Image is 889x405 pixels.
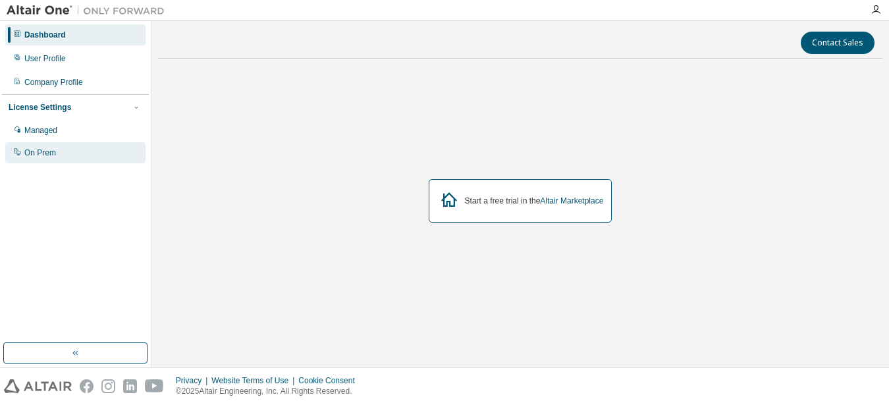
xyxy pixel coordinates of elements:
[4,379,72,393] img: altair_logo.svg
[176,375,211,386] div: Privacy
[123,379,137,393] img: linkedin.svg
[465,196,604,206] div: Start a free trial in the
[24,30,66,40] div: Dashboard
[7,4,171,17] img: Altair One
[211,375,298,386] div: Website Terms of Use
[540,196,603,205] a: Altair Marketplace
[101,379,115,393] img: instagram.svg
[80,379,94,393] img: facebook.svg
[176,386,363,397] p: © 2025 Altair Engineering, Inc. All Rights Reserved.
[9,102,71,113] div: License Settings
[24,53,66,64] div: User Profile
[801,32,875,54] button: Contact Sales
[24,77,83,88] div: Company Profile
[24,125,57,136] div: Managed
[298,375,362,386] div: Cookie Consent
[24,148,56,158] div: On Prem
[145,379,164,393] img: youtube.svg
